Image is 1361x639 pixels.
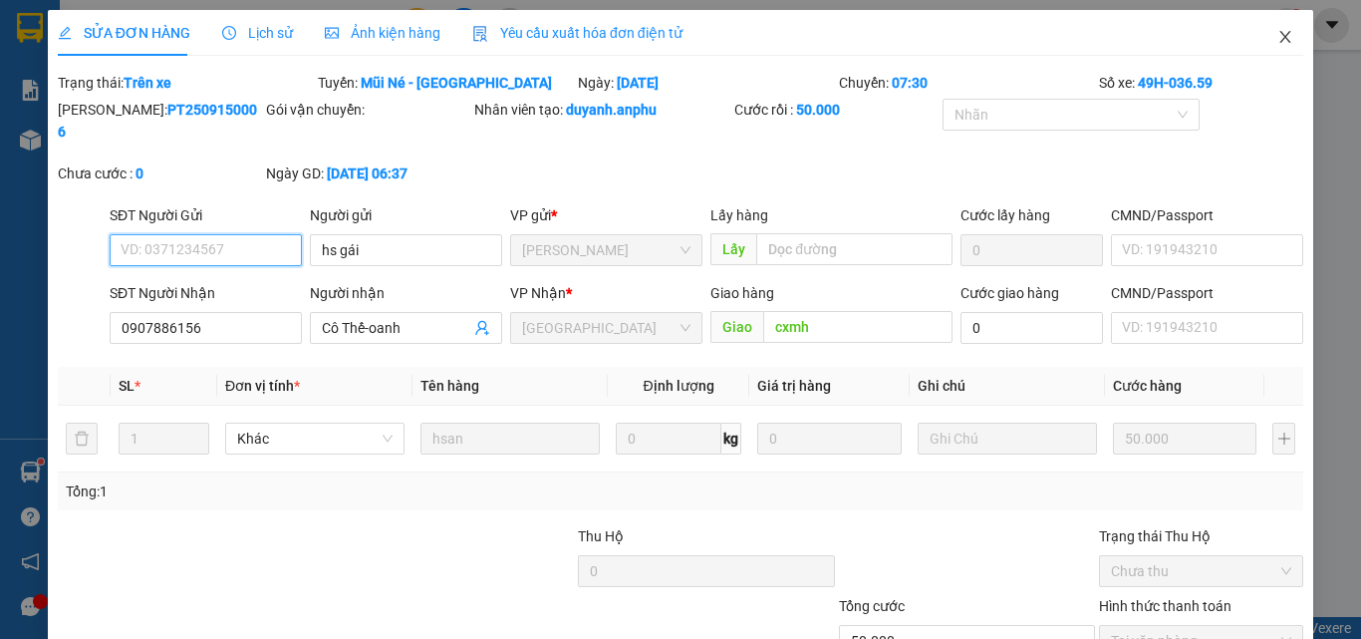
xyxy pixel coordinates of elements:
span: Yêu cầu xuất hóa đơn điện tử [472,25,682,41]
b: [DATE] 06:37 [327,165,408,181]
div: [GEOGRAPHIC_DATA] [190,17,393,62]
span: SỬA ĐƠN HÀNG [58,25,190,41]
span: Ảnh kiện hàng [325,25,440,41]
button: delete [66,423,98,455]
div: [PERSON_NAME]: [58,99,262,143]
span: Định an [219,114,323,149]
div: Số xe: [1097,72,1305,94]
div: Tuyến: [316,72,576,94]
span: Phan Thiết [522,235,690,265]
b: 50.000 [796,102,840,118]
div: Trạng thái Thu Hộ [1099,525,1303,547]
span: Thu Hộ [578,528,624,544]
div: 0815182684 [17,62,176,90]
span: picture [325,26,339,40]
span: Giá trị hàng [757,378,831,394]
div: Trạng thái: [56,72,316,94]
b: duyanh.anphu [566,102,657,118]
div: Chuyến: [837,72,1097,94]
span: VP Nhận [510,285,566,301]
span: Giao hàng [710,285,774,301]
span: Giao [710,311,763,343]
span: kg [721,423,741,455]
div: [PERSON_NAME] [17,17,176,62]
span: Lấy [710,233,756,265]
div: Gói vận chuyển: [266,99,470,121]
span: Định lượng [643,378,713,394]
span: Cước hàng [1113,378,1182,394]
div: Nhân viên tạo: [474,99,730,121]
b: Trên xe [124,75,171,91]
span: Chưa thu [1111,556,1291,586]
div: Trâm [190,62,393,86]
div: VP gửi [510,204,702,226]
b: Mũi Né - [GEOGRAPHIC_DATA] [361,75,552,91]
span: Nhận: [190,17,238,38]
label: Hình thức thanh toán [1099,598,1231,614]
input: Ghi Chú [918,423,1097,455]
span: clock-circle [222,26,236,40]
input: 0 [1113,423,1256,455]
div: Người gửi [310,204,502,226]
div: Tổng: 1 [66,480,527,502]
div: Cước rồi : [734,99,939,121]
b: 49H-036.59 [1138,75,1213,91]
span: Tên hàng [420,378,479,394]
span: user-add [474,320,490,336]
label: Cước giao hàng [960,285,1059,301]
input: Cước giao hàng [960,312,1103,344]
span: Lấy hàng [710,207,768,223]
th: Ghi chú [910,367,1105,406]
span: edit [58,26,72,40]
div: SĐT Người Nhận [110,282,302,304]
span: Lịch sử [222,25,293,41]
span: Tổng cước [839,598,905,614]
div: Ngày GD: [266,162,470,184]
input: Dọc đường [756,233,953,265]
label: Cước lấy hàng [960,207,1050,223]
div: Ngày: [576,72,836,94]
button: Close [1257,10,1313,66]
span: DĐ: [190,125,219,146]
div: CMND/Passport [1111,282,1303,304]
span: Khác [237,424,393,454]
input: Cước lấy hàng [960,234,1103,266]
div: SĐT Người Gửi [110,204,302,226]
div: CMND/Passport [1111,204,1303,226]
div: Chưa cước : [58,162,262,184]
div: Người nhận [310,282,502,304]
input: 0 [757,423,901,455]
img: icon [472,26,488,42]
span: Đà Lạt [522,313,690,343]
span: Đơn vị tính [225,378,300,394]
b: 0 [136,165,143,181]
span: close [1277,29,1293,45]
b: [DATE] [617,75,659,91]
span: SL [119,378,135,394]
span: Gửi: [17,17,48,38]
input: VD: Bàn, Ghế [420,423,600,455]
input: Dọc đường [763,311,953,343]
button: plus [1272,423,1295,455]
div: 0329358317 [190,86,393,114]
b: 07:30 [892,75,928,91]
